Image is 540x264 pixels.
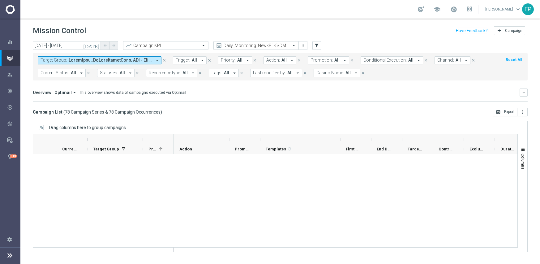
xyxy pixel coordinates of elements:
[408,58,414,63] span: All
[82,41,101,50] button: [DATE]
[312,41,321,50] button: filter_alt
[69,58,152,63] span: BlockList_NoMoreCreditCard CJC - Cashback not yet claimed CJC_>180Churn+Dormant CJC_Active + 989 ...
[7,236,12,242] i: settings
[7,121,20,127] div: Analyze
[135,70,140,76] button: close
[266,147,286,151] span: Templates
[213,41,299,50] ng-select: Daily_Monitoring_New<P1-5/DM
[190,70,196,76] i: arrow_drop_down
[7,138,20,143] button: Data Studio
[112,43,116,48] i: arrow_forward
[103,43,107,48] i: arrow_back
[7,148,20,165] div: Optibot
[209,69,239,77] button: Tags: All arrow_drop_down
[521,154,525,169] span: Columns
[127,70,133,76] i: arrow_drop_down
[212,70,222,76] span: Tags:
[221,58,236,63] span: Priority:
[334,58,340,63] span: All
[33,109,162,115] h3: Campaign List
[377,147,392,151] span: End Date
[109,41,118,50] button: arrow_forward
[7,89,20,93] button: gps_fixed Plan
[469,147,484,151] span: Exclusion type
[7,88,20,94] div: Plan
[253,58,257,63] i: close
[314,69,360,77] button: Casino Name: All arrow_drop_down
[79,90,186,95] div: This overview shows data of campaigns executed via Optimail
[296,57,302,64] button: close
[264,56,296,64] button: Action: All arrow_drop_down
[10,154,17,158] div: +10
[500,147,515,151] span: Duration
[218,56,252,64] button: Priority: All arrow_drop_down
[311,58,333,63] span: Promotion:
[303,71,307,75] i: close
[7,154,13,159] i: lightbulb
[471,58,475,63] i: close
[86,71,91,75] i: close
[197,70,203,76] button: close
[250,69,302,77] button: Last modified by: All arrow_drop_down
[192,58,197,63] span: All
[179,147,192,151] span: Action
[456,58,461,63] span: All
[295,70,301,76] i: arrow_drop_down
[176,58,190,63] span: Trigger:
[253,70,286,76] span: Last modified by:
[423,57,429,64] button: close
[100,70,118,76] span: Statuses:
[7,72,20,77] div: Explore
[224,70,229,76] span: All
[463,58,469,63] i: arrow_drop_down
[7,39,13,45] i: equalizer
[199,58,205,63] i: arrow_drop_down
[86,70,91,76] button: close
[314,43,319,48] i: filter_alt
[266,58,280,63] span: Action:
[148,147,156,151] span: Priority
[83,43,100,48] i: [DATE]
[342,58,348,63] i: arrow_drop_down
[198,71,202,75] i: close
[123,41,208,50] ng-select: Campaign KPI
[49,125,126,130] div: Row Groups
[7,121,13,127] i: track_changes
[520,110,525,115] i: more_vert
[416,58,422,63] i: arrow_drop_down
[520,89,528,97] button: keyboard_arrow_down
[345,70,351,76] span: All
[308,56,349,64] button: Promotion: All arrow_drop_down
[216,42,222,49] i: preview
[485,5,522,14] a: [PERSON_NAME]keyboard_arrow_down
[239,71,244,75] i: close
[237,58,242,63] span: All
[360,70,366,76] button: close
[182,70,188,76] span: All
[361,56,423,64] button: Conditional Execution: All arrow_drop_down
[435,56,470,64] button: Channel: All arrow_drop_down
[3,231,16,248] div: Settings
[38,69,86,77] button: Current Status: All arrow_drop_down
[235,147,250,151] span: Promotions
[286,145,292,152] span: Calculate column
[207,58,212,63] i: close
[470,57,476,64] button: close
[41,70,69,76] span: Current Status:
[33,41,101,50] input: Select date range
[289,58,295,63] i: arrow_drop_down
[7,154,20,159] div: lightbulb Optibot +10
[149,70,181,76] span: Recurrence type:
[245,58,251,63] i: arrow_drop_down
[300,42,306,49] button: more_vert
[424,58,428,63] i: close
[287,70,293,76] span: All
[79,70,84,76] i: arrow_drop_down
[135,71,139,75] i: close
[7,39,20,44] div: equalizer Dashboard
[7,56,20,61] div: Mission Control
[33,90,53,95] h3: Overview:
[7,105,13,110] i: play_circle_outline
[120,70,125,76] span: All
[63,109,65,115] span: (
